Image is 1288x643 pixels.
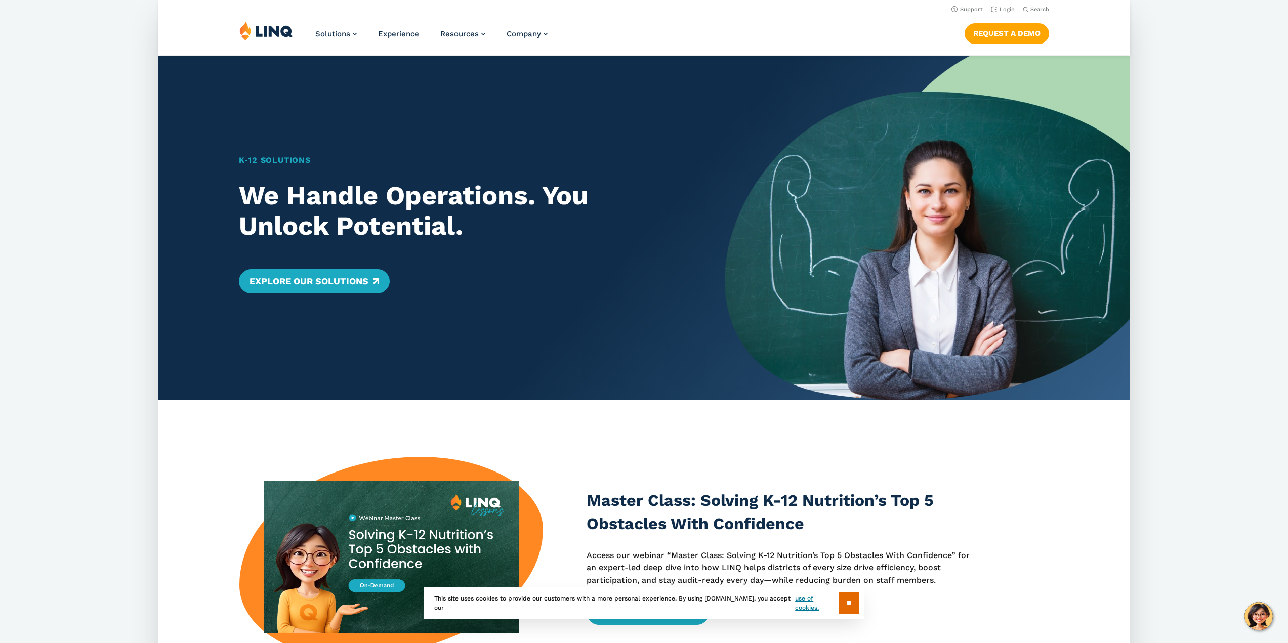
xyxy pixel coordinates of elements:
div: This site uses cookies to provide our customers with a more personal experience. By using [DOMAIN... [424,587,864,619]
a: Support [951,6,982,13]
nav: Primary Navigation [315,21,548,55]
a: Login [990,6,1014,13]
a: Request a Demo [964,23,1049,44]
span: Resources [440,29,479,38]
a: Solutions [315,29,357,38]
a: Company [507,29,548,38]
p: Access our webinar “Master Class: Solving K-12 Nutrition’s Top 5 Obstacles With Confidence” for a... [587,549,979,586]
span: Company [507,29,541,38]
nav: Button Navigation [964,21,1049,44]
span: Search [1030,6,1049,13]
a: Resources [440,29,485,38]
a: use of cookies. [795,594,838,612]
a: Experience [378,29,419,38]
a: Explore Our Solutions [239,269,389,293]
h3: Master Class: Solving K-12 Nutrition’s Top 5 Obstacles With Confidence [587,489,979,535]
h2: We Handle Operations. You Unlock Potential. [239,181,685,241]
img: Home Banner [725,56,1130,400]
img: LINQ | K‑12 Software [239,21,293,40]
h1: K‑12 Solutions [239,154,685,166]
nav: Utility Navigation [158,3,1130,14]
button: Hello, have a question? Let’s chat. [1244,602,1273,630]
span: Solutions [315,29,350,38]
button: Open Search Bar [1022,6,1049,13]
